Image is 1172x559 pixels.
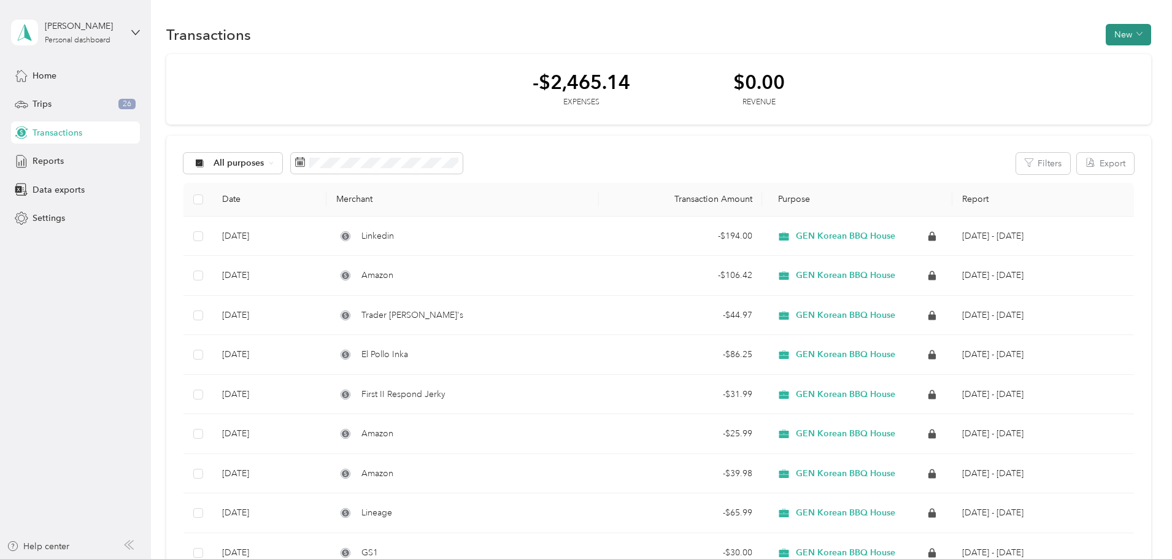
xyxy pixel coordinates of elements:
th: Transaction Amount [599,183,762,217]
button: Help center [7,540,69,553]
span: Transactions [33,126,82,139]
div: -$2,465.14 [533,71,630,93]
div: - $65.99 [609,506,752,520]
td: [DATE] [212,414,326,454]
td: [DATE] [212,296,326,336]
td: [DATE] [212,256,326,296]
span: Linkedin [361,229,394,243]
td: Aug 18 - 24, 2025 [952,414,1134,454]
div: $0.00 [733,71,785,93]
span: Home [33,69,56,82]
span: 26 [118,99,136,110]
div: [PERSON_NAME] [45,20,121,33]
span: GEN Korean BBQ House [796,507,895,519]
button: New [1106,24,1151,45]
button: Export [1077,153,1134,174]
span: GEN Korean BBQ House [796,270,895,281]
span: Amazon [361,467,393,480]
span: Lineage [361,506,392,520]
td: [DATE] [212,335,326,375]
span: All purposes [214,159,264,168]
th: Date [212,183,326,217]
div: - $194.00 [609,229,752,243]
div: - $25.99 [609,427,752,441]
div: - $86.25 [609,348,752,361]
span: GEN Korean BBQ House [796,349,895,360]
td: Aug 18 - 24, 2025 [952,335,1134,375]
button: Filters [1016,153,1070,174]
div: - $106.42 [609,269,752,282]
div: Expenses [533,97,630,108]
span: GEN Korean BBQ House [796,547,895,558]
span: GEN Korean BBQ House [796,231,895,242]
span: Reports [33,155,64,168]
th: Report [952,183,1134,217]
div: Personal dashboard [45,37,110,44]
td: Aug 18 - 24, 2025 [952,493,1134,533]
td: [DATE] [212,493,326,533]
th: Merchant [326,183,598,217]
div: - $39.98 [609,467,752,480]
h1: Transactions [166,28,251,41]
span: Amazon [361,427,393,441]
span: First II Respond Jerky [361,388,445,401]
span: GEN Korean BBQ House [796,468,895,479]
td: Aug 25 - 31, 2025 [952,256,1134,296]
span: Settings [33,212,65,225]
div: - $44.97 [609,309,752,322]
td: Aug 18 - 24, 2025 [952,296,1134,336]
span: Amazon [361,269,393,282]
td: Aug 18 - 24, 2025 [952,375,1134,415]
span: Trader [PERSON_NAME]'s [361,309,463,322]
span: Data exports [33,183,85,196]
td: Aug 18 - 24, 2025 [952,454,1134,494]
span: GEN Korean BBQ House [796,310,895,321]
span: Trips [33,98,52,110]
td: [DATE] [212,217,326,256]
span: GEN Korean BBQ House [796,428,895,439]
span: El Pollo Inka [361,348,408,361]
span: Purpose [772,194,811,204]
iframe: Everlance-gr Chat Button Frame [1103,490,1172,559]
div: - $31.99 [609,388,752,401]
td: Aug 25 - 31, 2025 [952,217,1134,256]
td: [DATE] [212,375,326,415]
td: [DATE] [212,454,326,494]
span: GEN Korean BBQ House [796,389,895,400]
div: Revenue [733,97,785,108]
